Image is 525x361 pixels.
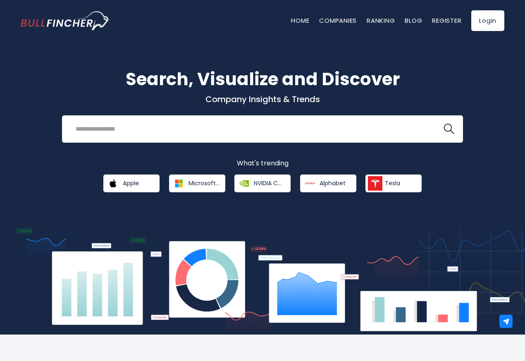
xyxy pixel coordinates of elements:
a: Go to homepage [21,11,110,30]
p: Company Insights & Trends [21,94,504,105]
p: What's trending [21,159,504,168]
a: Tesla [365,175,422,192]
h1: Search, Visualize and Discover [21,66,504,92]
a: Blog [405,16,422,25]
span: NVIDIA Corporation [254,179,285,187]
span: Tesla [385,179,400,187]
a: Alphabet [300,175,356,192]
a: Microsoft Corporation [169,175,225,192]
img: Bullfincher logo [21,11,110,30]
a: Home [291,16,309,25]
img: search icon [444,124,454,134]
a: NVIDIA Corporation [234,175,291,192]
span: Apple [123,179,139,187]
span: Alphabet [320,179,346,187]
a: Login [471,10,504,31]
a: Ranking [367,16,395,25]
a: Register [432,16,461,25]
a: Companies [319,16,357,25]
a: Apple [103,175,160,192]
span: Microsoft Corporation [189,179,220,187]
